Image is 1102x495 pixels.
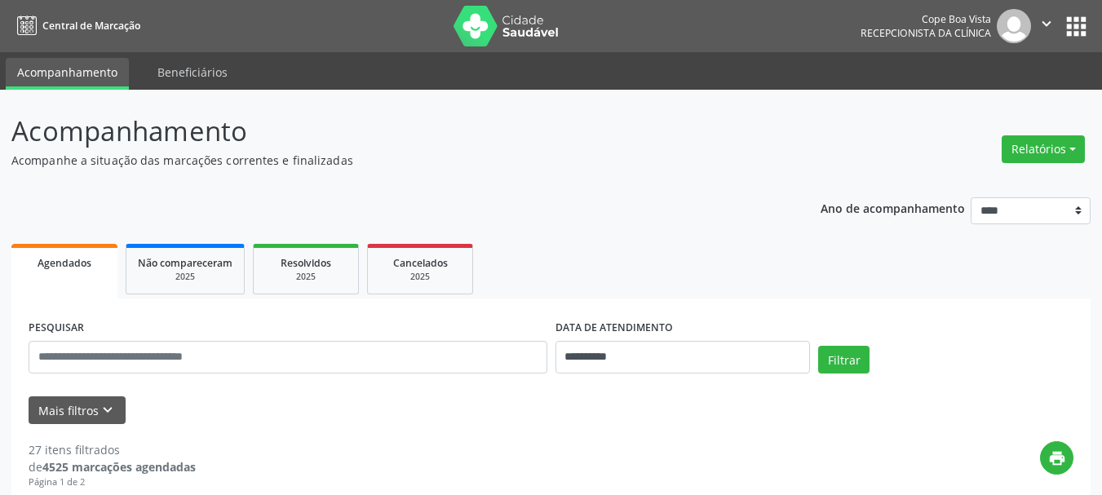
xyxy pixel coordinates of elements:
[1031,9,1062,43] button: 
[138,256,232,270] span: Não compareceram
[29,316,84,341] label: PESQUISAR
[265,271,347,283] div: 2025
[1002,135,1085,163] button: Relatórios
[38,256,91,270] span: Agendados
[861,12,991,26] div: Cope Boa Vista
[99,401,117,419] i: keyboard_arrow_down
[11,12,140,39] a: Central de Marcação
[281,256,331,270] span: Resolvidos
[11,111,767,152] p: Acompanhamento
[29,475,196,489] div: Página 1 de 2
[146,58,239,86] a: Beneficiários
[379,271,461,283] div: 2025
[1038,15,1056,33] i: 
[29,396,126,425] button: Mais filtroskeyboard_arrow_down
[1062,12,1091,41] button: apps
[138,271,232,283] div: 2025
[11,152,767,169] p: Acompanhe a situação das marcações correntes e finalizadas
[861,26,991,40] span: Recepcionista da clínica
[42,19,140,33] span: Central de Marcação
[6,58,129,90] a: Acompanhamento
[818,346,870,373] button: Filtrar
[997,9,1031,43] img: img
[555,316,673,341] label: DATA DE ATENDIMENTO
[1040,441,1073,475] button: print
[393,256,448,270] span: Cancelados
[821,197,965,218] p: Ano de acompanhamento
[29,441,196,458] div: 27 itens filtrados
[29,458,196,475] div: de
[1048,449,1066,467] i: print
[42,459,196,475] strong: 4525 marcações agendadas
